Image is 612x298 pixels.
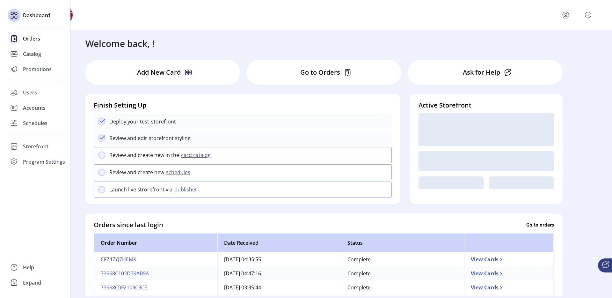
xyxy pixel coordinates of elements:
[419,101,554,110] h4: Active Storefront
[561,10,571,20] button: menu
[526,221,554,228] p: Go to orders
[137,68,181,77] p: Add New Card
[464,280,554,294] td: View Cards
[341,252,464,266] td: Complete
[94,252,217,266] td: CFZ47YJ7HEMX
[149,118,176,125] p: storefront
[341,280,464,294] td: Complete
[109,134,147,142] p: Review and edit
[464,252,554,266] td: View Cards
[217,280,341,294] td: [DATE] 03:35:44
[23,143,48,150] span: Storefront
[23,35,40,42] span: Orders
[94,220,163,229] h4: Orders since last login
[23,89,37,96] span: Users
[164,168,194,176] button: schedules
[23,65,52,73] span: Promotions
[147,134,191,142] p: storefront styling
[179,151,215,159] button: card catalog
[94,101,392,110] h4: Finish Setting Up
[583,10,593,20] button: Publisher Panel
[23,119,47,127] span: Schedules
[94,266,217,280] td: 73S68C102D39AB9A
[341,233,464,252] th: Status
[341,266,464,280] td: Complete
[94,280,217,294] td: 73S68C0F2103C3CE
[109,118,149,125] p: Deploy your test
[463,68,500,77] p: Ask for Help
[85,37,155,50] h3: Welcome back, !
[23,104,46,112] span: Accounts
[109,186,172,193] p: Launch live strorefront via
[172,186,201,193] button: publisher
[94,233,217,252] th: Order Number
[23,11,50,19] span: Dashboard
[217,233,341,252] th: Date Received
[464,266,554,280] td: View Cards
[23,279,41,287] span: Expand
[217,252,341,266] td: [DATE] 04:35:55
[23,158,65,166] span: Program Settings
[109,168,164,176] p: Review and create new
[109,151,179,159] p: Review and create new in the
[23,264,34,271] span: Help
[217,266,341,280] td: [DATE] 04:47:16
[23,50,41,58] span: Catalog
[300,68,340,77] p: Go to Orders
